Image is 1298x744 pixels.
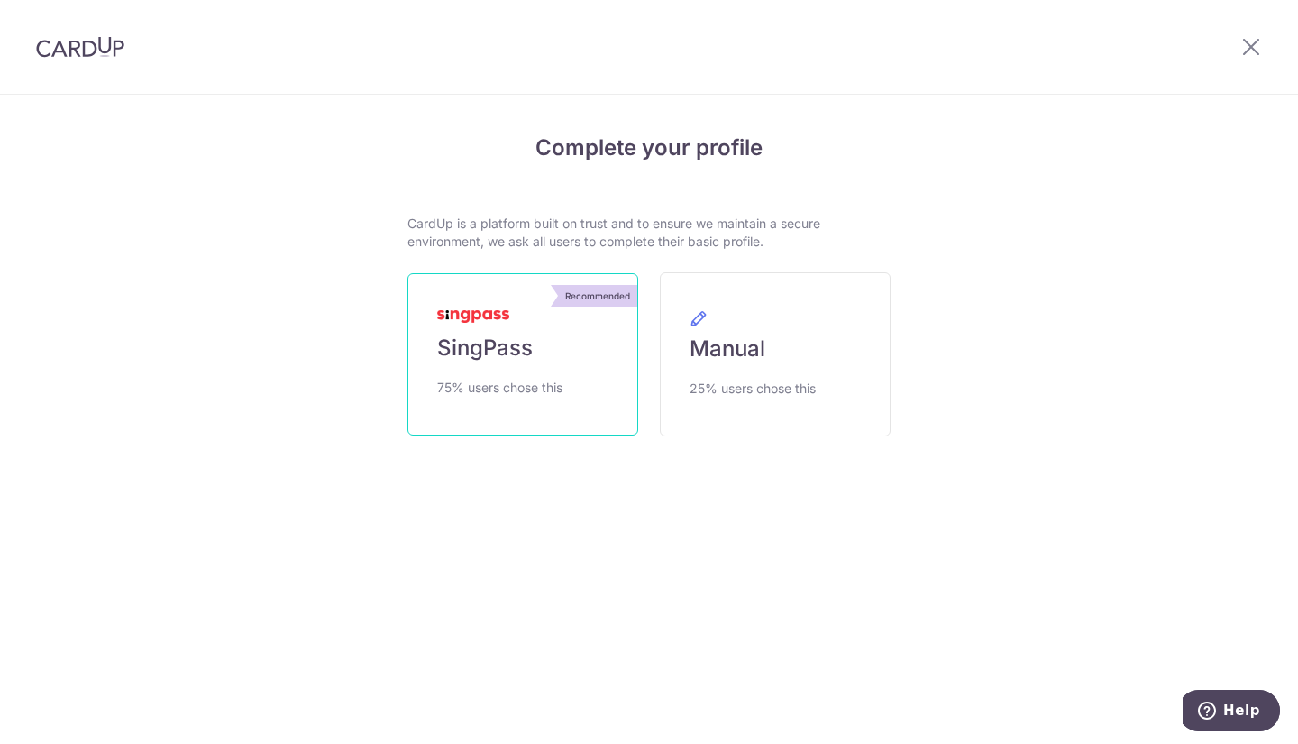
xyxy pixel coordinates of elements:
span: Manual [690,335,765,363]
div: Recommended [558,285,637,307]
p: CardUp is a platform built on trust and to ensure we maintain a secure environment, we ask all us... [407,215,891,251]
span: Help [41,13,78,29]
a: Manual 25% users chose this [660,272,891,436]
img: CardUp [36,36,124,58]
iframe: Opens a widget where you can find more information [1183,690,1280,735]
span: 75% users chose this [437,377,562,399]
h4: Complete your profile [407,132,891,164]
span: 25% users chose this [690,378,816,400]
img: MyInfoLogo [437,310,509,323]
a: Recommended SingPass 75% users chose this [407,273,638,436]
span: SingPass [437,334,533,363]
